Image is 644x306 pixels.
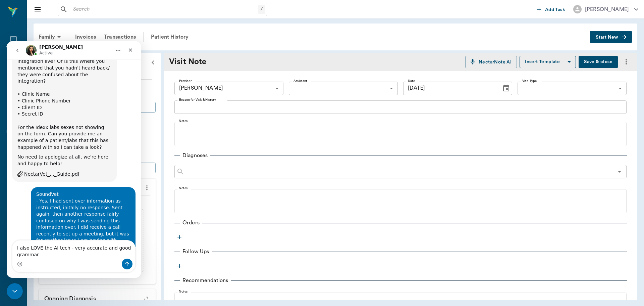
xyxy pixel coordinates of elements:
div: SoundVet - Yes, I had sent over information as instructed, initally no response. Sent again, then... [30,150,123,209]
button: Emoji picker [10,220,16,225]
p: Orders [180,219,202,227]
label: Provider [179,79,192,83]
div: Messages [6,45,21,50]
div: Brittany says… [5,146,129,248]
a: Invoices [71,29,100,45]
div: • Secret ID [11,70,105,76]
a: NectarVet_..._Guide.pdf [11,129,105,136]
button: more [621,56,632,68]
div: • Client ID [11,63,105,70]
a: Patient History [147,29,193,45]
input: MM/DD/YYYY [403,82,497,95]
a: Transactions [100,29,140,45]
p: Diagnoses [180,151,210,160]
div: [PERSON_NAME] [585,5,629,13]
div: Family [35,29,67,45]
button: Send a message… [115,217,126,228]
textarea: Message… [6,199,128,217]
button: Save & close [579,56,618,68]
button: Choose date, selected date is Aug 29, 2025 [499,82,513,95]
iframe: Intercom live chat [7,283,23,299]
div: [PERSON_NAME] [174,82,283,95]
p: Ongoing diagnosis [39,289,156,306]
label: Date [408,79,415,83]
div: Visit Note [169,56,219,68]
label: Notes [179,119,188,123]
button: Start New [590,31,632,43]
button: more [142,182,152,193]
div: For the Idexx labs sexes not showing on the form. Can you provide me an example of a patient/labs... [11,83,105,109]
div: Inventory [6,130,21,135]
label: Notes [179,289,188,294]
label: Visit Type [522,79,537,83]
iframe: Intercom live chat [7,41,141,278]
button: Insert Template [520,56,576,68]
label: Reason for Visit & History [179,97,216,102]
p: Follow Ups [180,248,212,256]
p: Recommendations [180,276,231,285]
button: NectarNote AI [465,56,517,68]
input: Search [70,5,258,14]
button: Close drawer [31,3,44,16]
label: Notes [179,186,188,190]
label: Assistant [293,79,307,83]
button: Open [615,167,624,176]
div: No need to apologize at all, we're here and happy to help! [11,113,105,126]
button: [PERSON_NAME] [568,3,644,15]
div: NectarVet_..._Guide.pdf [17,129,73,136]
div: • Clinic Phone Number [11,56,105,63]
div: SoundVet- Yes, I had sent over information as instructed, initally no response. Sent again, then ... [24,146,129,243]
button: Add Task [534,3,568,15]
